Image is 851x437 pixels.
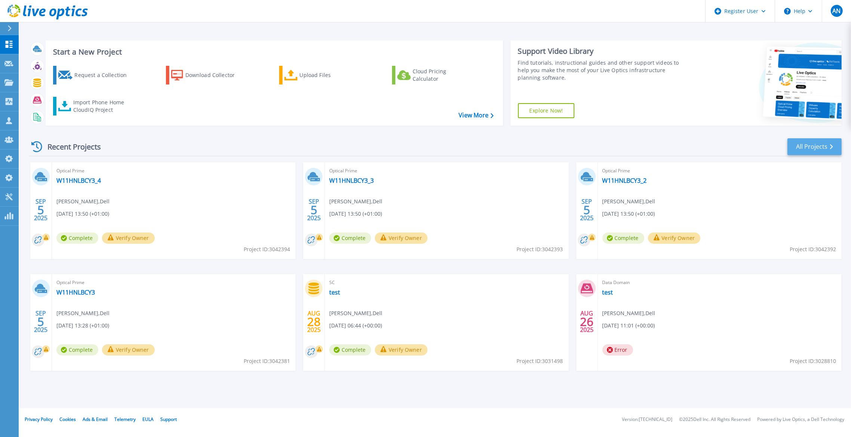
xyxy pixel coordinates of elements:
div: Request a Collection [74,68,134,83]
button: Verify Owner [375,233,428,244]
span: Project ID: 3042394 [244,245,290,253]
span: Optical Prime [56,167,291,175]
span: SC [329,278,564,287]
a: test [602,289,613,296]
button: Verify Owner [102,233,155,244]
span: [PERSON_NAME] , Dell [56,309,110,317]
span: [DATE] 13:28 (+01:00) [56,321,109,330]
div: Find tutorials, instructional guides and other support videos to help you make the most of your L... [518,59,688,81]
span: Data Domain [602,278,837,287]
span: Error [602,344,633,356]
a: EULA [142,416,154,422]
span: 5 [37,207,44,213]
span: Project ID: 3031498 [517,357,563,365]
span: 5 [583,207,590,213]
span: Optical Prime [329,167,564,175]
div: Download Collector [185,68,245,83]
span: [PERSON_NAME] , Dell [56,197,110,206]
span: AN [832,8,841,14]
div: AUG 2025 [307,308,321,335]
a: Telemetry [114,416,136,422]
div: SEP 2025 [34,308,48,335]
div: Upload Files [300,68,360,83]
a: Cloud Pricing Calculator [392,66,475,84]
h3: Start a New Project [53,48,493,56]
li: Version: [TECHNICAL_ID] [622,417,672,422]
span: 26 [580,318,593,325]
a: View More [459,112,493,119]
div: Recent Projects [29,138,111,156]
span: 5 [311,207,317,213]
span: [PERSON_NAME] , Dell [602,309,656,317]
a: Upload Files [279,66,363,84]
a: All Projects [787,138,842,155]
span: Complete [329,344,371,356]
span: Complete [56,344,98,356]
a: Download Collector [166,66,249,84]
a: Cookies [59,416,76,422]
a: Ads & Email [83,416,108,422]
a: W11HNLBCY3 [56,289,95,296]
div: Cloud Pricing Calculator [413,68,472,83]
span: 5 [37,318,44,325]
span: Optical Prime [602,167,837,175]
a: Privacy Policy [25,416,53,422]
span: Optical Prime [56,278,291,287]
a: W11HNLBCY3_3 [329,177,374,184]
a: W11HNLBCY3_4 [56,177,101,184]
div: Support Video Library [518,46,688,56]
span: [PERSON_NAME] , Dell [602,197,656,206]
span: [DATE] 06:44 (+00:00) [329,321,382,330]
span: Project ID: 3042381 [244,357,290,365]
div: SEP 2025 [307,196,321,224]
span: [DATE] 13:50 (+01:00) [602,210,655,218]
div: SEP 2025 [580,196,594,224]
li: Powered by Live Optics, a Dell Technology [757,417,844,422]
div: Import Phone Home CloudIQ Project [73,99,132,114]
li: © 2025 Dell Inc. All Rights Reserved [679,417,750,422]
div: AUG 2025 [580,308,594,335]
span: [DATE] 11:01 (+00:00) [602,321,655,330]
span: 28 [307,318,321,325]
span: Project ID: 3042392 [790,245,836,253]
a: Explore Now! [518,103,575,118]
a: W11HNLBCY3_2 [602,177,647,184]
span: Complete [56,233,98,244]
button: Verify Owner [102,344,155,356]
span: [PERSON_NAME] , Dell [329,309,382,317]
span: Complete [329,233,371,244]
a: Request a Collection [53,66,136,84]
span: Project ID: 3042393 [517,245,563,253]
a: test [329,289,340,296]
span: [DATE] 13:50 (+01:00) [56,210,109,218]
span: [PERSON_NAME] , Dell [329,197,382,206]
span: Project ID: 3028810 [790,357,836,365]
div: SEP 2025 [34,196,48,224]
button: Verify Owner [375,344,428,356]
a: Support [160,416,177,422]
button: Verify Owner [648,233,701,244]
span: Complete [602,233,644,244]
span: [DATE] 13:50 (+01:00) [329,210,382,218]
